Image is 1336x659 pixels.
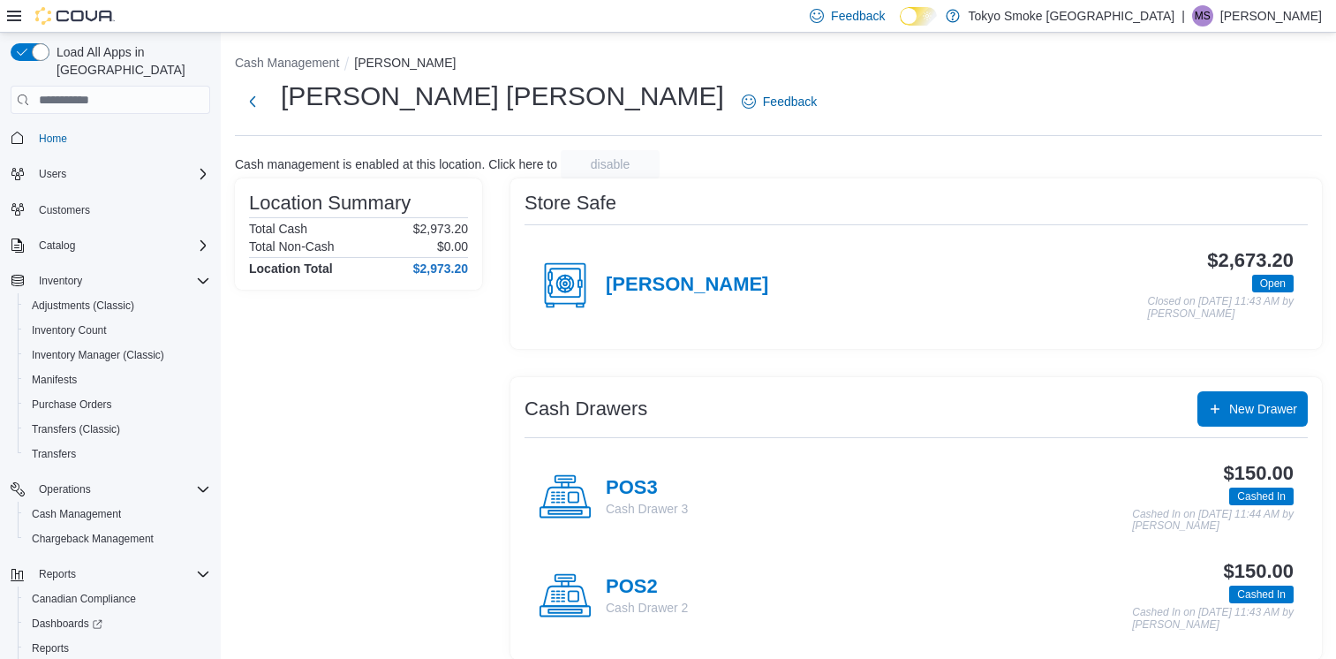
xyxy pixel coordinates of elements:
[39,132,67,146] span: Home
[18,293,217,318] button: Adjustments (Classic)
[354,56,456,70] button: [PERSON_NAME]
[1148,296,1294,320] p: Closed on [DATE] 11:43 AM by [PERSON_NAME]
[25,443,210,465] span: Transfers
[1195,5,1211,27] span: MS
[32,564,83,585] button: Reports
[32,270,210,292] span: Inventory
[32,447,76,461] span: Transfers
[561,150,660,178] button: disable
[4,125,217,150] button: Home
[4,233,217,258] button: Catalog
[32,299,134,313] span: Adjustments (Classic)
[25,528,161,549] a: Chargeback Management
[606,576,688,599] h4: POS2
[249,239,335,254] h6: Total Non-Cash
[32,641,69,655] span: Reports
[969,5,1175,27] p: Tokyo Smoke [GEOGRAPHIC_DATA]
[39,167,66,181] span: Users
[32,270,89,292] button: Inventory
[25,419,127,440] a: Transfers (Classic)
[1132,607,1294,631] p: Cashed In on [DATE] 11:43 AM by [PERSON_NAME]
[32,163,73,185] button: Users
[235,54,1322,75] nav: An example of EuiBreadcrumbs
[32,592,136,606] span: Canadian Compliance
[18,442,217,466] button: Transfers
[4,162,217,186] button: Users
[25,638,76,659] a: Reports
[1197,391,1308,427] button: New Drawer
[413,261,468,276] h4: $2,973.20
[606,599,688,617] p: Cash Drawer 2
[525,193,616,214] h3: Store Safe
[1237,489,1286,504] span: Cashed In
[25,588,143,610] a: Canadian Compliance
[25,345,210,366] span: Inventory Manager (Classic)
[32,128,74,149] a: Home
[606,274,768,297] h4: [PERSON_NAME]
[763,93,817,110] span: Feedback
[900,7,937,26] input: Dark Mode
[25,295,141,316] a: Adjustments (Classic)
[281,79,724,114] h1: [PERSON_NAME] [PERSON_NAME]
[606,477,688,500] h4: POS3
[32,564,210,585] span: Reports
[32,126,210,148] span: Home
[1220,5,1322,27] p: [PERSON_NAME]
[1252,275,1294,292] span: Open
[4,269,217,293] button: Inventory
[25,394,119,415] a: Purchase Orders
[735,84,824,119] a: Feedback
[235,84,270,119] button: Next
[39,274,82,288] span: Inventory
[25,394,210,415] span: Purchase Orders
[32,479,210,500] span: Operations
[4,562,217,587] button: Reports
[39,239,75,253] span: Catalog
[18,587,217,611] button: Canadian Compliance
[18,502,217,526] button: Cash Management
[1260,276,1286,292] span: Open
[49,43,210,79] span: Load All Apps in [GEOGRAPHIC_DATA]
[235,157,557,171] p: Cash management is enabled at this location. Click here to
[25,528,210,549] span: Chargeback Management
[1237,587,1286,602] span: Cashed In
[25,588,210,610] span: Canadian Compliance
[1132,509,1294,533] p: Cashed In on [DATE] 11:44 AM by [PERSON_NAME]
[591,155,630,173] span: disable
[18,367,217,392] button: Manifests
[35,7,115,25] img: Cova
[606,500,688,518] p: Cash Drawer 3
[32,348,164,362] span: Inventory Manager (Classic)
[1229,586,1294,603] span: Cashed In
[831,7,885,25] span: Feedback
[32,200,97,221] a: Customers
[25,369,84,390] a: Manifests
[32,479,98,500] button: Operations
[25,419,210,440] span: Transfers (Classic)
[25,504,128,525] a: Cash Management
[413,222,468,236] p: $2,973.20
[32,507,121,521] span: Cash Management
[25,320,114,341] a: Inventory Count
[32,373,77,387] span: Manifests
[32,422,120,436] span: Transfers (Classic)
[25,613,109,634] a: Dashboards
[18,526,217,551] button: Chargeback Management
[25,613,210,634] span: Dashboards
[25,345,171,366] a: Inventory Manager (Classic)
[25,369,210,390] span: Manifests
[1229,488,1294,505] span: Cashed In
[249,261,333,276] h4: Location Total
[32,235,210,256] span: Catalog
[32,163,210,185] span: Users
[1224,463,1294,484] h3: $150.00
[18,417,217,442] button: Transfers (Classic)
[4,197,217,223] button: Customers
[4,477,217,502] button: Operations
[18,343,217,367] button: Inventory Manager (Classic)
[39,482,91,496] span: Operations
[249,193,411,214] h3: Location Summary
[25,320,210,341] span: Inventory Count
[32,532,154,546] span: Chargeback Management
